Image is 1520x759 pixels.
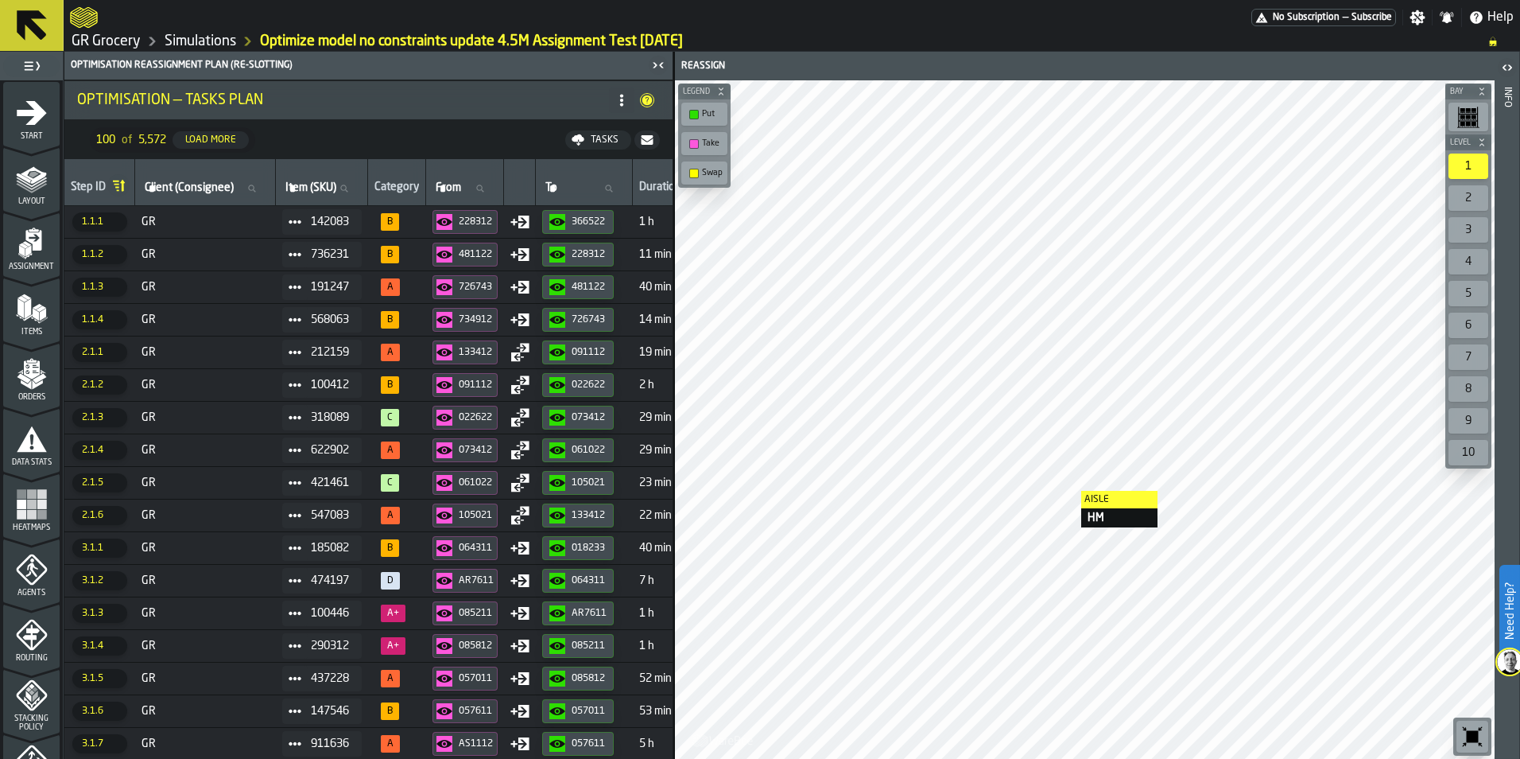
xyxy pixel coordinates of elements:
button: button-133412 [432,341,498,364]
button: button- [678,84,731,99]
div: 073412 [572,412,607,423]
label: Aisle [1081,491,1157,508]
span: Stacking Policy [3,714,60,732]
input: label [142,178,269,199]
div: 726743 [572,314,607,325]
svg: Reset zoom and position [1460,724,1485,749]
span: GR [142,216,269,228]
button: button-228312 [542,243,614,267]
button: button- [1445,134,1491,150]
span: 85% [381,539,399,557]
span: GR [142,640,269,652]
div: 228312 [459,216,494,228]
div: 085812 [572,673,607,684]
div: button-toolbar-undefined [678,158,731,188]
button: button-022622 [542,373,614,397]
div: Move Type: Put in [510,734,529,753]
span: GR [142,477,269,489]
div: button-toolbar-undefined [1445,373,1491,405]
span: 35% [381,637,405,655]
div: 734912 [459,314,494,325]
span: 2.1.6 [72,506,127,525]
button: button-Tasks [565,130,631,150]
button: button-057011 [432,667,498,691]
button: button-061022 [432,471,498,495]
span: 100446 [311,607,349,620]
span: 1.1.3 [72,278,127,297]
span: 65% [381,735,400,753]
button: button-085812 [432,634,498,658]
span: 437228 [311,672,349,685]
span: GR [142,542,269,555]
div: Menu Subscription [1251,9,1396,26]
span: GR [142,672,269,685]
span: 95% [381,703,399,720]
span: 2.1.5 [72,473,127,492]
span: Level [1447,138,1474,147]
span: 81% [381,213,399,231]
span: 11 min [639,248,704,261]
span: 40 min [639,542,704,555]
input: label [282,178,361,199]
li: menu Start [3,82,60,146]
div: Load More [179,134,242,146]
div: Move Type: Put in [510,669,529,688]
div: button-toolbar-undefined [1445,150,1491,182]
div: Swap [702,168,723,178]
span: 94% [381,246,399,263]
span: GR [142,248,269,261]
button: button-Load More [173,131,249,149]
button: button-073412 [542,406,614,430]
div: Info [1502,84,1513,755]
span: Routing [3,654,60,663]
span: GR [142,411,269,424]
span: 3.1.4 [72,636,127,656]
label: button-toggle-Open [1496,55,1518,84]
div: 9 [1448,408,1488,434]
div: 057011 [572,706,607,717]
div: 8 [1448,376,1488,402]
div: button-toolbar-undefined [1453,718,1491,756]
a: link-to-/wh/i/e451d98b-95f6-4604-91ff-c80219f9c36d/pricing/ [1251,9,1396,26]
a: link-to-/wh/i/e451d98b-95f6-4604-91ff-c80219f9c36d [72,33,141,50]
div: 018233 [572,543,607,554]
span: Help [1487,8,1514,27]
div: 022622 [459,412,494,423]
div: 481122 [572,282,607,293]
span: 3.1.5 [72,669,127,688]
div: Put [684,106,724,123]
div: 022622 [572,379,607,391]
span: 3.1.6 [72,702,127,721]
span: Layout [3,197,60,206]
span: 1.1.2 [72,245,127,264]
header: Reassign [675,52,1495,80]
span: 474197 [311,574,349,587]
div: 091112 [572,347,607,358]
div: Step ID [71,181,106,197]
span: 80% [381,278,400,296]
label: button-toggle-Close me [647,56,669,75]
div: AR7611 [459,575,494,586]
div: 085211 [459,608,494,619]
span: 3.1.3 [72,604,127,623]
div: Take [684,135,724,152]
span: GR [142,607,269,620]
span: GR [142,346,269,359]
span: 2.1.1 [72,343,127,362]
div: button-toolbar-undefined [1445,99,1491,134]
div: 133412 [459,347,494,358]
span: 736231 [311,248,349,261]
span: 2 h [639,379,704,391]
label: button-toggle-Toggle Full Menu [3,55,60,77]
span: 568063 [311,313,349,326]
span: 84% [381,311,399,329]
div: 057611 [459,706,494,717]
span: GR [142,705,269,718]
div: 3 [1448,217,1488,243]
a: logo-header [678,724,768,756]
span: 41% [381,605,405,622]
div: Duration [639,181,681,197]
span: 69% [381,442,400,459]
span: 185082 [311,542,349,555]
div: button-toolbar-undefined [1445,182,1491,214]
